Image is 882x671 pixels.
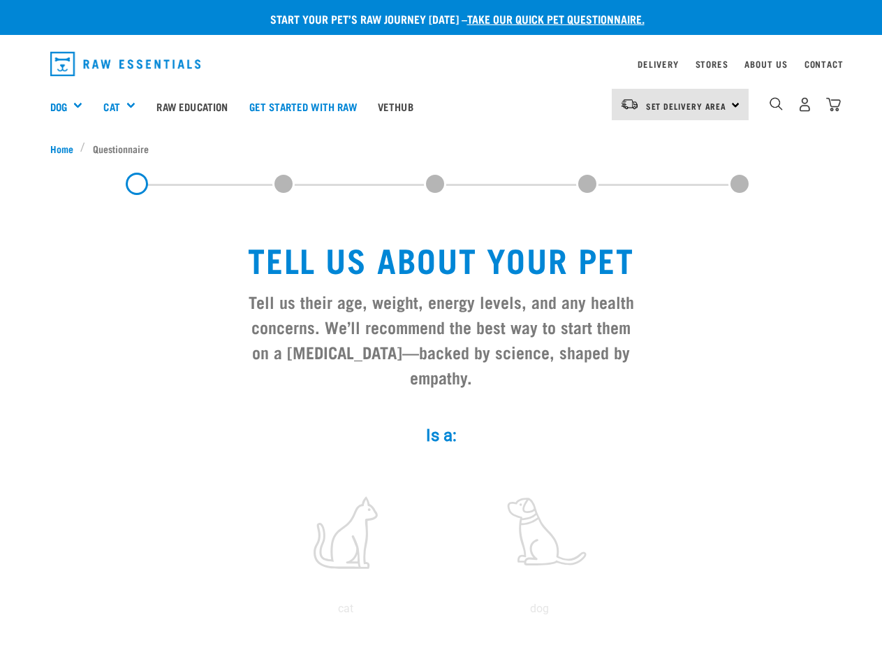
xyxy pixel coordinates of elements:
a: Contact [804,62,844,66]
img: home-icon@2x.png [826,97,841,112]
a: Stores [696,62,728,66]
nav: breadcrumbs [50,141,832,156]
img: van-moving.png [620,98,639,110]
a: Cat [103,99,119,115]
nav: dropdown navigation [39,46,844,82]
a: Raw Education [146,78,238,134]
img: home-icon-1@2x.png [770,97,783,110]
a: take our quick pet questionnaire. [467,15,645,22]
a: About Us [744,62,787,66]
h3: Tell us their age, weight, energy levels, and any health concerns. We’ll recommend the best way t... [243,289,640,389]
a: Home [50,141,81,156]
h1: Tell us about your pet [243,240,640,277]
img: user.png [798,97,812,112]
a: Dog [50,99,67,115]
img: Raw Essentials Logo [50,52,201,76]
a: Delivery [638,62,678,66]
span: Home [50,141,73,156]
p: dog [446,600,634,617]
a: Vethub [367,78,424,134]
a: Get started with Raw [239,78,367,134]
span: Set Delivery Area [646,103,727,108]
p: cat [251,600,440,617]
label: Is a: [232,423,651,448]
